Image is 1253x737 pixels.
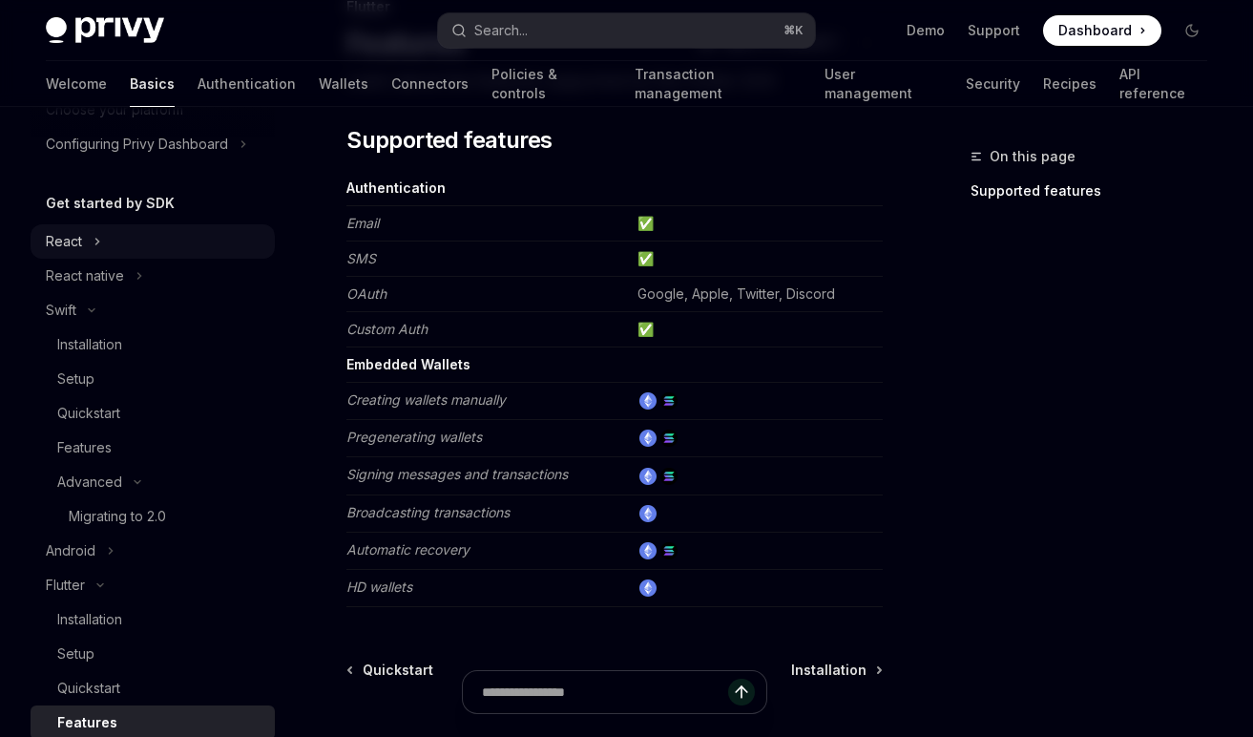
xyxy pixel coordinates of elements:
button: React [31,224,275,259]
img: ethereum.png [639,579,657,597]
div: Installation [57,333,122,356]
span: On this page [990,145,1075,168]
span: Supported features [346,125,552,156]
button: Configuring Privy Dashboard [31,127,275,161]
a: API reference [1119,61,1207,107]
a: Setup [31,637,275,671]
div: Setup [57,642,94,665]
div: Setup [57,368,94,390]
div: Installation [57,608,122,631]
img: solana.png [660,392,678,410]
button: Toggle dark mode [1177,15,1207,46]
button: Swift [31,293,275,327]
div: Swift [46,299,76,322]
img: ethereum.png [639,392,657,410]
button: Advanced [31,465,275,499]
td: ✅ [630,206,883,242]
div: Flutter [46,574,85,597]
strong: Embedded Wallets [346,356,470,372]
button: Flutter [31,568,275,602]
em: Custom Auth [346,321,428,337]
img: ethereum.png [639,468,657,485]
a: Migrating to 2.0 [31,499,275,534]
a: Basics [130,61,175,107]
em: SMS [346,250,376,266]
button: Search...⌘K [438,13,815,48]
div: React [46,230,82,253]
a: Features [31,431,275,465]
em: OAuth [346,285,386,302]
div: Search... [474,19,528,42]
a: Welcome [46,61,107,107]
a: Setup [31,362,275,396]
a: Recipes [1043,61,1096,107]
em: HD wallets [346,579,412,595]
h5: Get started by SDK [46,192,175,215]
em: Automatic recovery [346,541,470,558]
em: Signing messages and transactions [346,466,568,482]
button: Android [31,534,275,568]
a: Quickstart [348,661,433,680]
a: Support [968,21,1020,40]
div: Features [57,436,112,459]
em: Email [346,215,379,231]
td: ✅ [630,312,883,347]
input: Ask a question... [482,671,728,713]
a: Dashboard [1043,15,1161,46]
img: solana.png [660,468,678,485]
div: Quickstart [57,677,120,700]
img: dark logo [46,17,164,44]
a: Installation [791,661,881,680]
img: ethereum.png [639,505,657,522]
em: Pregenerating wallets [346,429,482,445]
a: Authentication [198,61,296,107]
a: User management [825,61,943,107]
img: solana.png [660,542,678,559]
span: Installation [791,661,867,680]
div: Migrating to 2.0 [69,505,166,528]
a: Installation [31,602,275,637]
div: Android [46,539,95,562]
td: Google, Apple, Twitter, Discord [630,277,883,312]
img: solana.png [660,430,678,447]
a: Policies & controls [491,61,612,107]
a: Wallets [319,61,368,107]
td: ✅ [630,242,883,277]
span: ⌘ K [783,23,804,38]
a: Demo [907,21,945,40]
strong: Authentication [346,179,446,196]
button: Send message [728,679,755,705]
em: Broadcasting transactions [346,504,510,520]
a: Quickstart [31,671,275,705]
a: Transaction management [635,61,802,107]
div: Configuring Privy Dashboard [46,133,228,156]
button: React native [31,259,275,293]
img: ethereum.png [639,542,657,559]
div: React native [46,264,124,287]
span: Dashboard [1058,21,1132,40]
div: Advanced [57,471,122,494]
a: Quickstart [31,396,275,431]
em: Creating wallets manually [346,391,506,408]
a: Supported features [971,176,1222,206]
a: Installation [31,327,275,362]
div: Quickstart [57,402,120,425]
img: ethereum.png [639,430,657,447]
span: Quickstart [363,661,433,680]
div: Features [57,711,117,734]
a: Connectors [391,61,469,107]
a: Security [966,61,1020,107]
